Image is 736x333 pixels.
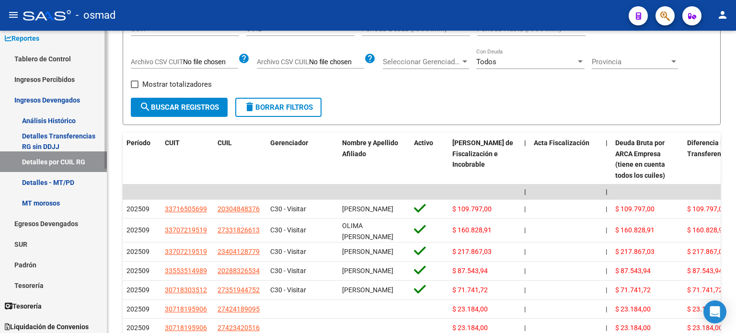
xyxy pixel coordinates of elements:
span: C30 - Visitar [270,248,306,255]
span: 33716505699 [165,205,207,213]
span: | [524,286,526,294]
span: $ 87.543,94 [687,267,723,275]
mat-icon: delete [244,101,255,113]
span: $ 23.184,00 [615,305,651,313]
span: 202509 [126,324,149,332]
span: 202509 [126,205,149,213]
span: [PERSON_NAME] [342,267,393,275]
span: [PERSON_NAME] [342,248,393,255]
span: $ 160.828,91 [687,226,726,234]
span: Período [126,139,150,147]
span: | [606,226,607,234]
span: Gerenciador [270,139,308,147]
span: $ 71.741,72 [615,286,651,294]
span: $ 87.543,94 [452,267,488,275]
span: [PERSON_NAME] [342,205,393,213]
span: Reportes [5,33,39,44]
span: CUIL [218,139,232,147]
span: $ 87.543,94 [615,267,651,275]
span: [PERSON_NAME] de Fiscalización e Incobrable [452,139,513,169]
span: Deuda Bruta por ARCA Empresa (tiene en cuenta todos los cuiles) [615,139,665,179]
span: | [606,139,608,147]
span: - osmad [76,5,115,26]
mat-icon: help [238,53,250,64]
span: | [524,305,526,313]
span: $ 160.828,91 [615,226,655,234]
span: | [606,248,607,255]
span: 30718195906 [165,305,207,313]
span: 202509 [126,248,149,255]
span: $ 109.797,00 [615,205,655,213]
span: 30718303512 [165,286,207,294]
span: Seleccionar Gerenciador [383,57,460,66]
span: Buscar Registros [139,103,219,112]
span: $ 109.797,00 [452,205,492,213]
span: | [524,324,526,332]
span: 27331826613 [218,226,260,234]
span: 202509 [126,286,149,294]
mat-icon: person [717,9,728,21]
span: 27424189095 [218,305,260,313]
datatable-header-cell: Gerenciador [266,133,338,186]
span: Tesorería [5,301,42,311]
span: | [606,324,607,332]
span: 33553514989 [165,267,207,275]
span: | [606,188,608,195]
span: C30 - Visitar [270,267,306,275]
span: $ 23.184,00 [452,324,488,332]
span: Mostrar totalizadores [142,79,212,90]
span: C30 - Visitar [270,286,306,294]
span: [PERSON_NAME] [342,286,393,294]
span: Archivo CSV CUIT [131,58,183,66]
span: Archivo CSV CUIL [257,58,309,66]
span: $ 217.867,03 [615,248,655,255]
button: Buscar Registros [131,98,228,117]
span: $ 23.184,00 [687,324,723,332]
span: Todos [476,57,496,66]
span: 202509 [126,226,149,234]
span: | [606,305,607,313]
span: Provincia [592,57,669,66]
span: 23404128779 [218,248,260,255]
span: 27351944752 [218,286,260,294]
span: CUIT [165,139,180,147]
mat-icon: search [139,101,151,113]
button: Borrar Filtros [235,98,322,117]
span: 202509 [126,267,149,275]
span: 20304848376 [218,205,260,213]
datatable-header-cell: Activo [410,133,448,186]
span: 30718195906 [165,324,207,332]
span: | [524,139,526,147]
span: $ 23.184,00 [615,324,651,332]
span: $ 23.184,00 [452,305,488,313]
datatable-header-cell: | [602,133,611,186]
datatable-header-cell: Deuda Bruta Neto de Fiscalización e Incobrable [448,133,520,186]
datatable-header-cell: CUIT [161,133,214,186]
span: $ 71.741,72 [452,286,488,294]
input: Archivo CSV CUIT [183,58,238,67]
span: Nombre y Apellido Afiliado [342,139,398,158]
span: 33707219519 [165,226,207,234]
span: | [606,205,607,213]
span: C30 - Visitar [270,226,306,234]
span: | [524,205,526,213]
span: | [524,188,526,195]
span: Liquidación de Convenios [5,322,89,332]
span: | [524,267,526,275]
datatable-header-cell: Deuda Bruta por ARCA Empresa (tiene en cuenta todos los cuiles) [611,133,683,186]
span: $ 160.828,91 [452,226,492,234]
datatable-header-cell: | [520,133,530,186]
datatable-header-cell: Período [123,133,161,186]
span: $ 217.867,03 [452,248,492,255]
datatable-header-cell: CUIL [214,133,266,186]
div: Open Intercom Messenger [703,300,726,323]
span: 27423420516 [218,324,260,332]
span: Borrar Filtros [244,103,313,112]
mat-icon: menu [8,9,19,21]
span: | [524,226,526,234]
span: $ 23.184,00 [687,305,723,313]
span: $ 217.867,03 [687,248,726,255]
span: Activo [414,139,433,147]
mat-icon: help [364,53,376,64]
span: 202509 [126,305,149,313]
